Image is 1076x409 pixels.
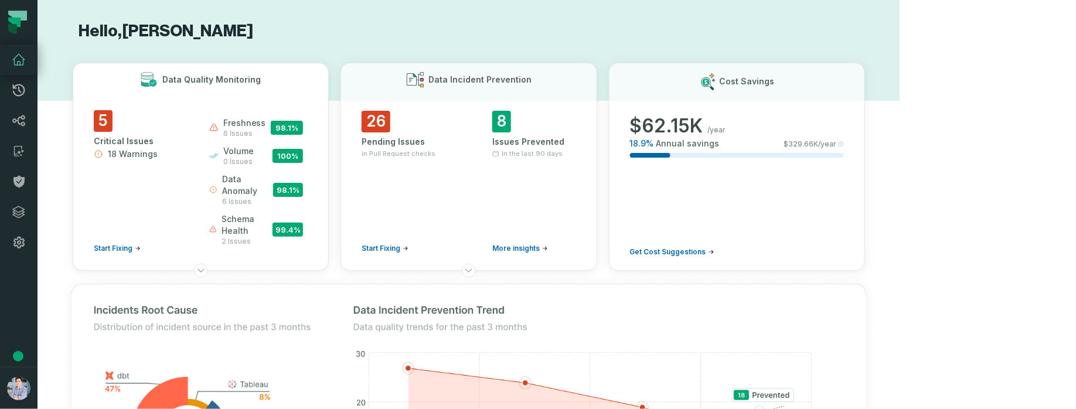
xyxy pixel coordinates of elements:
a: More insights [492,244,548,253]
div: Pending Issues [362,136,445,148]
a: Start Fixing [362,244,408,253]
span: 2 issues [222,237,273,246]
span: 18 Warnings [108,148,158,160]
h3: Data Incident Prevention [428,74,532,86]
span: freshness [223,117,266,129]
span: $ 329.66K /year [784,139,837,149]
span: volume [223,145,254,157]
span: 98.1 % [271,121,303,135]
a: Start Fixing [94,244,141,253]
div: Tooltip anchor [13,351,23,362]
button: Data Incident Prevention26Pending Issuesin Pull Request checksStart Fixing8Issues PreventedIn the... [340,63,597,271]
span: 6 issues [223,129,266,138]
span: /year [708,125,726,135]
h3: Cost Savings [720,76,775,87]
span: Get Cost Suggestions [630,247,706,257]
span: schema health [222,213,273,237]
span: More insights [492,244,540,253]
span: In the last 90 days [502,149,563,158]
span: 98.1 % [273,183,303,197]
span: in Pull Request checks [362,149,435,158]
span: 99.4 % [273,223,303,237]
span: Start Fixing [362,244,400,253]
button: Data Quality Monitoring5Critical Issues18 WarningsStart Fixingfreshness6 issues98.1%volume0 issue... [73,63,329,271]
button: Cost Savings$62.15K/year18.9%Annual savings$329.66K/yearGet Cost Suggestions [609,63,865,271]
h3: Data Quality Monitoring [162,74,261,86]
span: $ 62.15K [630,114,703,138]
span: 26 [362,111,390,132]
span: Annual savings [656,138,720,149]
div: Critical Issues [94,135,188,147]
span: 0 issues [223,157,254,166]
a: Get Cost Suggestions [630,247,714,257]
span: 6 issues [222,197,273,206]
span: 100 % [273,149,303,163]
span: 8 [492,111,511,132]
h1: Hello, [PERSON_NAME] [73,21,865,42]
span: data anomaly [222,173,273,197]
span: Start Fixing [94,244,132,253]
span: 5 [94,110,113,132]
span: 18.9 % [630,138,654,149]
div: Issues Prevented [492,136,576,148]
img: avatar of Alon Nafta [7,377,30,400]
